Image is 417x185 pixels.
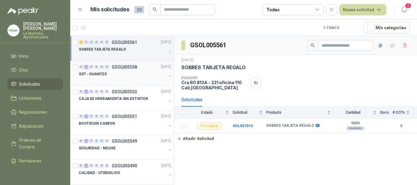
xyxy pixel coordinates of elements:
[94,164,99,168] div: 0
[79,72,107,77] p: SST - GUANTES
[153,7,157,12] span: search
[100,65,104,69] div: 0
[393,107,417,119] th: # COTs
[94,114,99,119] div: 0
[19,123,44,130] span: Adjudicación
[23,22,63,30] p: [PERSON_NAME] [PERSON_NAME]
[105,40,109,44] div: 0
[23,32,63,39] p: La Montaña Agromercados
[174,133,417,144] a: Añadir Solicitud
[346,126,365,131] div: Unidades
[105,114,109,119] div: 0
[334,121,376,126] b: 5000
[79,170,120,176] p: CALIDAD - UTENSILIOS
[19,53,29,59] span: Inicio
[7,50,63,62] a: Inicio
[79,137,172,157] a: 0 1 0 0 0 0 GSOL005549[DATE] SEGURIDAD - MOUSE
[79,65,83,69] div: 0
[323,23,359,33] div: 1 - 13 de 13
[334,110,372,115] span: Cantidad
[181,96,202,103] div: Solicitudes
[190,41,227,50] h3: GSOL005561
[79,139,83,143] div: 0
[7,134,63,153] a: Órdenes de Compra
[79,113,172,132] a: 0 1 0 0 0 0 GSOL005551[DATE] BOUTIQUIN CAMION
[19,109,47,116] span: Negociaciones
[181,76,248,80] p: Dirección
[79,121,115,127] p: BOUTIQUIN CAMION
[181,57,194,63] p: [DATE]
[79,162,172,182] a: 0 7 0 0 0 0 GSOL005490[DATE] CALIDAD - UTENSILIOS
[364,22,410,34] button: Mís categorías
[84,164,89,168] div: 7
[161,40,171,45] p: [DATE]
[19,95,42,101] span: Licitaciones
[112,164,137,168] p: GSOL005490
[84,40,89,44] div: 0
[399,4,410,15] button: 3
[90,5,129,14] h1: Mis solicitudes
[79,96,148,102] p: CAJA DE HERRAMIENTA SIN EXTINTOR
[100,40,104,44] div: 0
[161,64,171,70] p: [DATE]
[393,123,410,129] b: 0
[79,39,172,58] a: 1 0 0 0 0 0 GSOL005561[DATE] SOBRES TARJETA REGALO
[100,139,104,143] div: 0
[266,123,314,128] b: SOBRES TARJETA REGALO
[19,67,28,73] span: Chat
[89,114,94,119] div: 0
[84,139,89,143] div: 1
[112,40,137,44] p: GSOL005561
[334,107,380,119] th: Cantidad
[161,114,171,119] p: [DATE]
[134,6,144,13] span: 20
[105,164,109,168] div: 0
[94,40,99,44] div: 0
[89,40,94,44] div: 0
[112,90,137,94] p: GSOL005552
[161,89,171,95] p: [DATE]
[266,107,334,119] th: Producto
[84,65,89,69] div: 1
[7,78,63,90] a: Solicitudes
[161,163,171,169] p: [DATE]
[94,139,99,143] div: 0
[393,110,405,115] span: # COTs
[89,90,94,94] div: 0
[94,90,99,94] div: 0
[7,169,63,181] a: Configuración
[233,124,253,128] b: SOL057010
[112,139,137,143] p: GSOL005549
[19,81,40,87] span: Solicitudes
[100,164,104,168] div: 0
[105,90,109,94] div: 0
[267,6,279,13] div: Todas
[79,88,172,108] a: 0 1 0 0 0 0 GSOL005552[DATE] CAJA DE HERRAMIENTA SIN EXTINTOR
[100,90,104,94] div: 0
[8,25,19,36] img: Company Logo
[105,139,109,143] div: 0
[233,110,258,115] span: Solicitud
[19,137,57,150] span: Órdenes de Compra
[7,92,63,104] a: Licitaciones
[181,80,248,90] p: Cra 80 #13A - 221 oficina 110 Cali , [GEOGRAPHIC_DATA]
[405,3,412,9] span: 3
[161,138,171,144] p: [DATE]
[89,65,94,69] div: 0
[190,110,224,115] span: Estado
[79,146,116,151] p: SEGURIDAD - MOUSE
[266,110,326,115] span: Producto
[7,155,63,167] a: Remisiones
[190,107,233,119] th: Estado
[89,139,94,143] div: 0
[174,133,217,144] button: Añadir Solicitud
[79,40,83,44] div: 1
[79,90,83,94] div: 0
[84,90,89,94] div: 1
[181,64,246,71] p: SOBRES TARJETA REGALO
[79,114,83,119] div: 0
[198,122,221,130] div: Por cotizar
[100,114,104,119] div: 0
[7,120,63,132] a: Adjudicación
[84,114,89,119] div: 1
